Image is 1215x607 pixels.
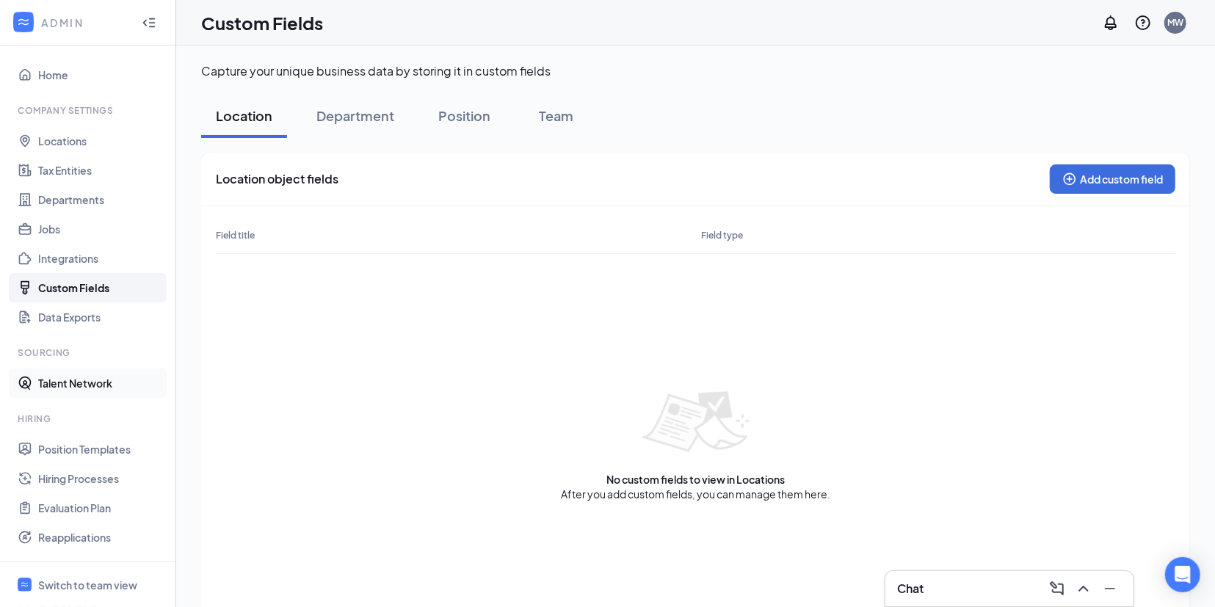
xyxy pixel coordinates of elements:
div: Company Settings [18,104,161,117]
a: Integrations [38,244,164,273]
svg: Collapse [142,15,156,30]
h1: Custom Fields [201,10,323,35]
a: Data Exports [38,302,164,332]
svg: WorkstreamLogo [16,15,31,29]
div: Field title [210,221,696,250]
div: Team [534,106,579,125]
a: Locations [38,126,164,156]
div: Hiring [18,412,161,425]
div: Switch to team view [38,578,137,592]
svg: ChevronUp [1075,580,1092,597]
button: Minimize [1098,577,1122,600]
a: Position Templates [38,435,164,464]
div: Field type [696,221,1020,250]
a: Departments [38,185,164,214]
div: Sourcing [18,346,161,359]
svg: ComposeMessage [1048,580,1066,597]
svg: Minimize [1101,580,1119,597]
span: After you add custom fields, you can manage them here. [561,487,830,501]
div: MW [1167,16,1183,29]
a: Talent Network [38,368,164,398]
div: ADMIN [41,15,128,30]
div: Position [438,106,490,125]
div: Location [216,106,272,125]
svg: QuestionInfo [1134,14,1152,32]
svg: Notifications [1102,14,1120,32]
a: Reapplications [38,523,164,552]
a: Evaluation Plan [38,493,164,523]
a: Custom Fields [38,273,164,302]
a: Jobs [38,214,164,244]
div: Open Intercom Messenger [1165,557,1200,592]
button: ChevronUp [1072,577,1095,600]
a: Tax Entities [38,156,164,185]
div: Department [316,106,394,125]
a: Home [38,60,164,90]
svg: PlusCircle [1062,172,1077,186]
span: No custom fields to view in Locations [606,472,785,487]
a: Hiring Processes [38,464,164,493]
span: Location object fields [216,172,338,186]
button: Add custom fieldPlusCircle [1050,164,1175,194]
p: Capture your unique business data by storing it in custom fields [201,63,1190,79]
button: ComposeMessage [1045,577,1069,600]
img: empty list [624,374,767,472]
h3: Chat [897,581,924,597]
svg: WorkstreamLogo [20,580,29,589]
